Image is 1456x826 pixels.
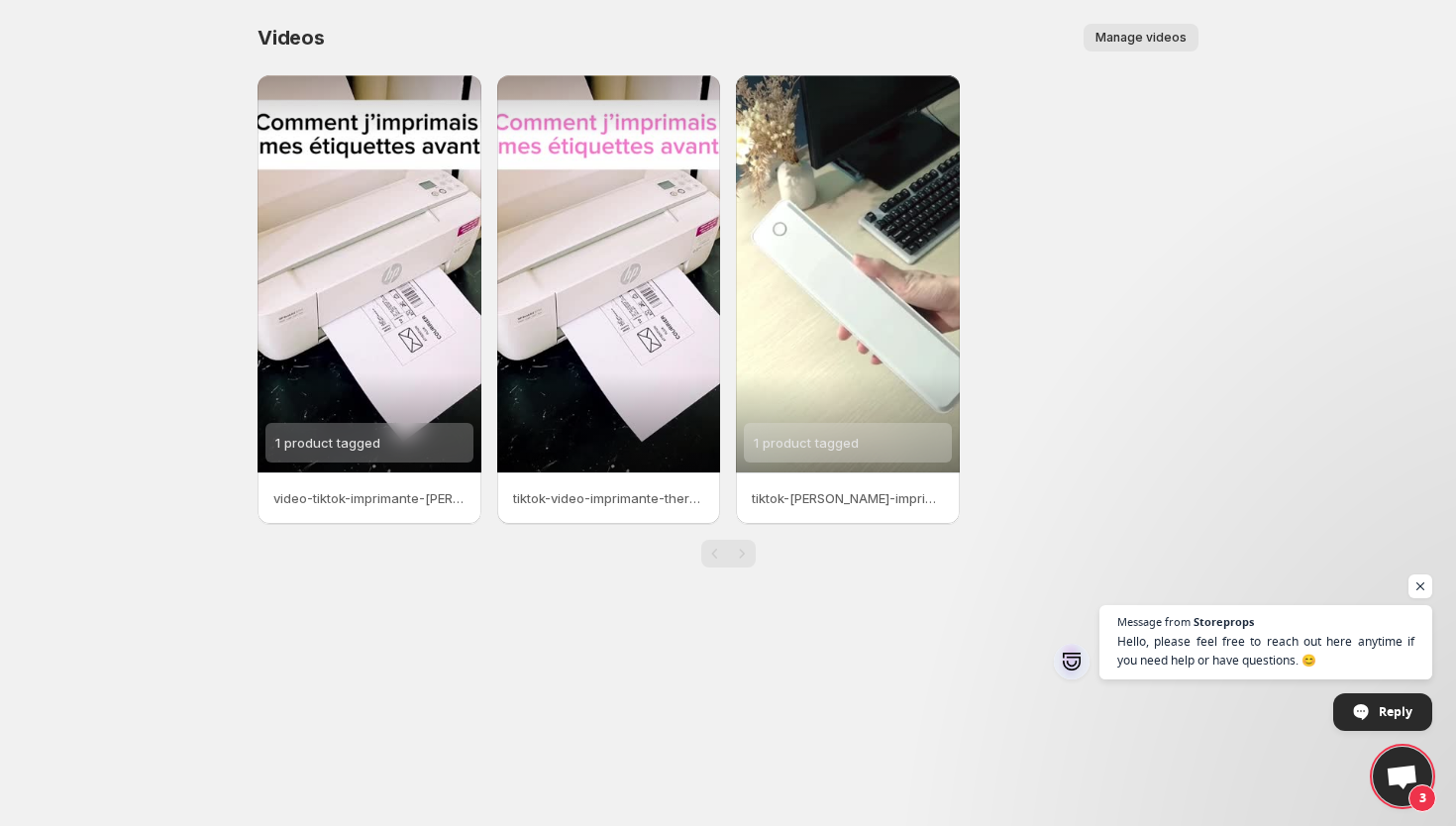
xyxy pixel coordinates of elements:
span: Storeprops [1194,616,1254,627]
nav: Pagination [701,540,756,568]
p: video-tiktok-imprimante-[PERSON_NAME] 1 [273,488,466,508]
p: tiktok-video-imprimante-thermique [513,488,705,508]
span: 1 product tagged [275,435,380,451]
span: Hello, please feel free to reach out here anytime if you need help or have questions. 😊 [1117,632,1414,670]
button: Manage videos [1084,24,1198,52]
a: Open chat [1373,747,1432,806]
span: 1 product tagged [754,435,859,451]
span: Reply [1379,694,1412,729]
span: 3 [1408,784,1436,812]
p: tiktok-[PERSON_NAME]-imprimante-2 [752,488,944,508]
span: Manage videos [1095,30,1187,46]
span: Message from [1117,616,1191,627]
span: Videos [258,26,325,50]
